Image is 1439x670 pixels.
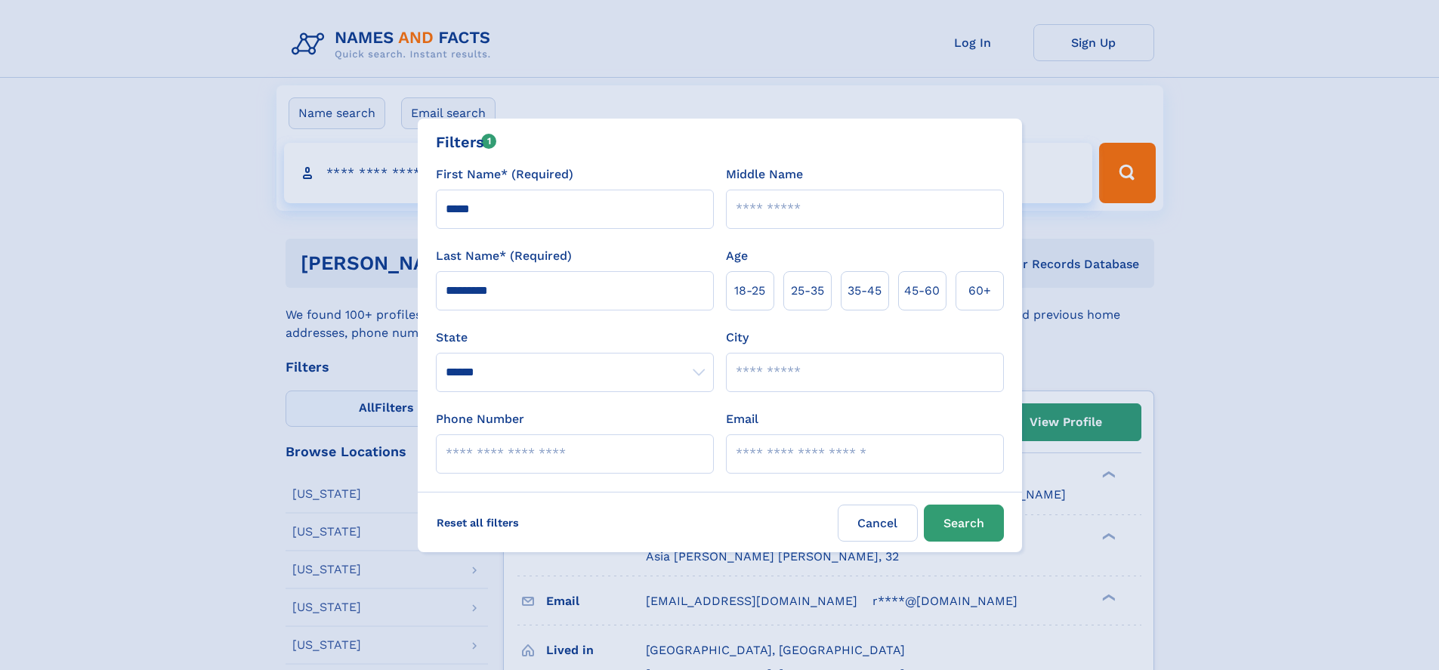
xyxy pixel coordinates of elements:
label: Reset all filters [427,505,529,541]
span: 25‑35 [791,282,824,300]
span: 18‑25 [734,282,765,300]
div: Filters [436,131,497,153]
label: Email [726,410,758,428]
label: Middle Name [726,165,803,184]
button: Search [924,505,1004,542]
label: Phone Number [436,410,524,428]
span: 45‑60 [904,282,940,300]
label: Cancel [838,505,918,542]
label: Age [726,247,748,265]
span: 35‑45 [848,282,882,300]
label: State [436,329,714,347]
label: City [726,329,749,347]
span: 60+ [968,282,991,300]
label: First Name* (Required) [436,165,573,184]
label: Last Name* (Required) [436,247,572,265]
